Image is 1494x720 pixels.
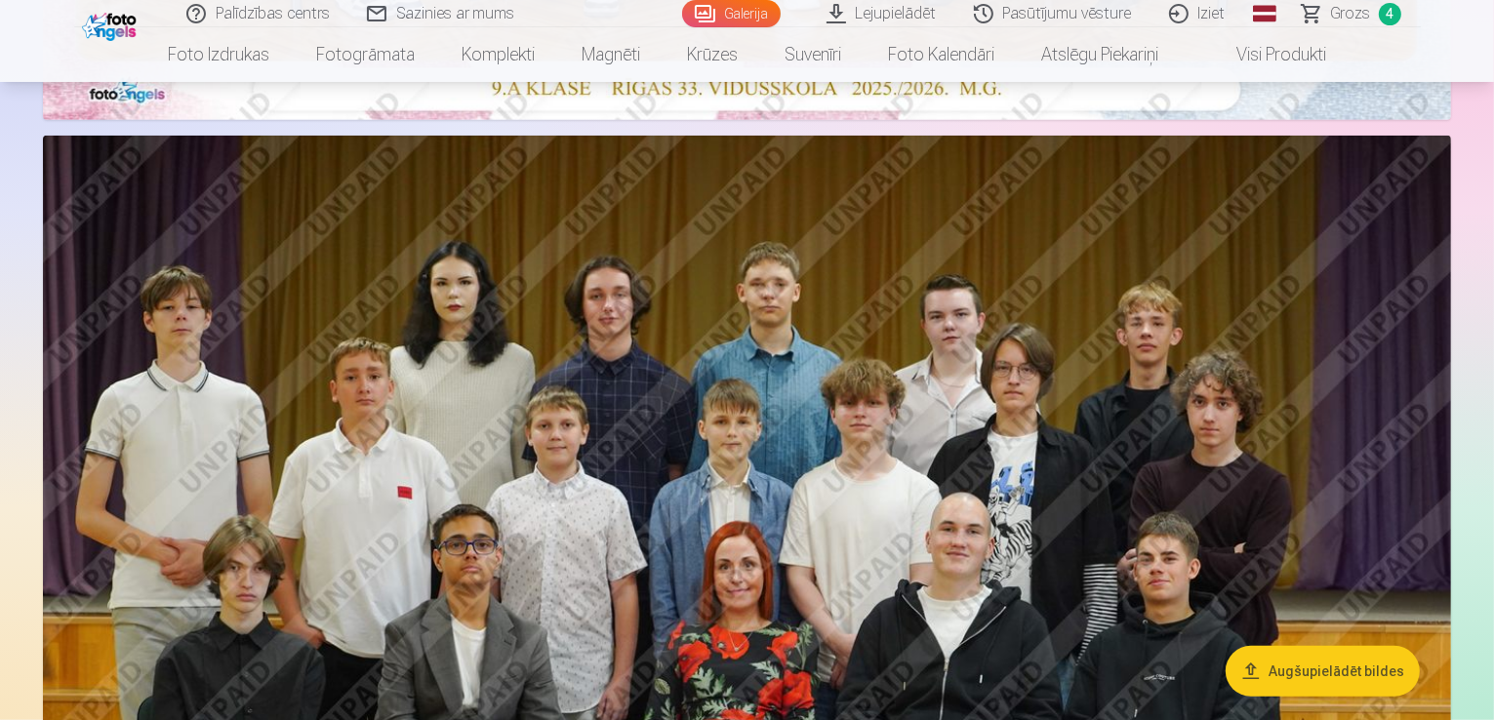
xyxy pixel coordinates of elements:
[144,27,293,82] a: Foto izdrukas
[558,27,664,82] a: Magnēti
[1182,27,1350,82] a: Visi produkti
[1226,646,1420,697] button: Augšupielādēt bildes
[438,27,558,82] a: Komplekti
[1331,2,1371,25] span: Grozs
[761,27,865,82] a: Suvenīri
[865,27,1018,82] a: Foto kalendāri
[293,27,438,82] a: Fotogrāmata
[1018,27,1182,82] a: Atslēgu piekariņi
[664,27,761,82] a: Krūzes
[82,8,141,41] img: /fa1
[1379,3,1401,25] span: 4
